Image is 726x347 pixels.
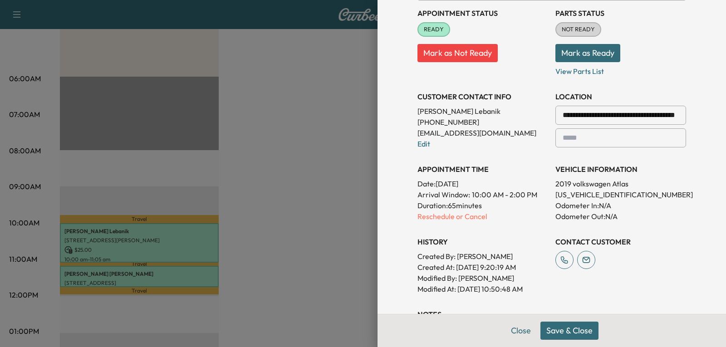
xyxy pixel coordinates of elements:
[555,164,686,175] h3: VEHICLE INFORMATION
[417,211,548,222] p: Reschedule or Cancel
[417,309,686,320] h3: NOTES
[417,139,430,148] a: Edit
[417,262,548,273] p: Created At : [DATE] 9:20:19 AM
[418,25,449,34] span: READY
[417,178,548,189] p: Date: [DATE]
[417,283,548,294] p: Modified At : [DATE] 10:50:48 AM
[417,44,498,62] button: Mark as Not Ready
[555,8,686,19] h3: Parts Status
[555,44,620,62] button: Mark as Ready
[555,178,686,189] p: 2019 volkswagen Atlas
[417,189,548,200] p: Arrival Window:
[472,189,537,200] span: 10:00 AM - 2:00 PM
[417,8,548,19] h3: Appointment Status
[556,25,600,34] span: NOT READY
[555,200,686,211] p: Odometer In: N/A
[417,91,548,102] h3: CUSTOMER CONTACT INFO
[417,106,548,117] p: [PERSON_NAME] Lebanik
[555,189,686,200] p: [US_VEHICLE_IDENTIFICATION_NUMBER]
[417,127,548,138] p: [EMAIL_ADDRESS][DOMAIN_NAME]
[417,164,548,175] h3: APPOINTMENT TIME
[555,211,686,222] p: Odometer Out: N/A
[540,322,598,340] button: Save & Close
[417,236,548,247] h3: History
[555,236,686,247] h3: CONTACT CUSTOMER
[555,91,686,102] h3: LOCATION
[417,200,548,211] p: Duration: 65 minutes
[417,251,548,262] p: Created By : [PERSON_NAME]
[417,273,548,283] p: Modified By : [PERSON_NAME]
[417,117,548,127] p: [PHONE_NUMBER]
[555,62,686,77] p: View Parts List
[505,322,537,340] button: Close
